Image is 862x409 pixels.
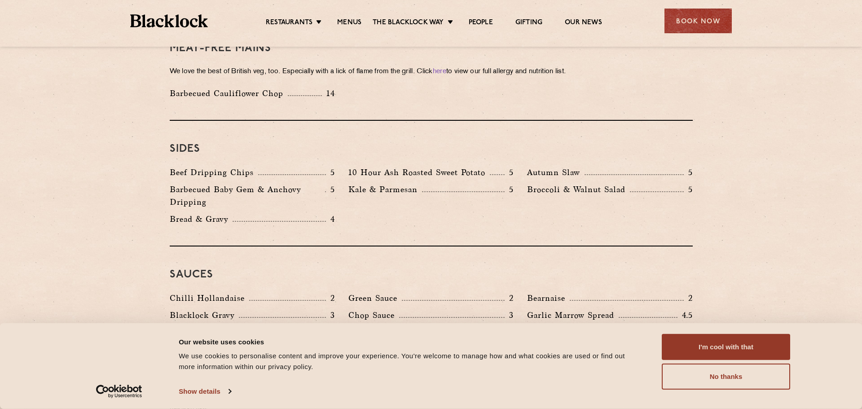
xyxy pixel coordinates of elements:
[170,292,249,304] p: Chilli Hollandaise
[348,309,399,321] p: Chop Sauce
[527,166,585,179] p: Autumn Slaw
[326,184,335,195] p: 5
[170,269,693,281] h3: Sauces
[684,184,693,195] p: 5
[337,18,361,28] a: Menus
[677,309,693,321] p: 4.5
[170,309,239,321] p: Blacklock Gravy
[326,292,335,304] p: 2
[179,336,642,347] div: Our website uses cookies
[684,292,693,304] p: 2
[373,18,444,28] a: The Blacklock Way
[662,364,790,390] button: No thanks
[80,385,158,398] a: Usercentrics Cookiebot - opens in a new window
[348,166,490,179] p: 10 Hour Ash Roasted Sweet Potato
[505,292,514,304] p: 2
[266,18,312,28] a: Restaurants
[433,68,446,75] a: here
[565,18,602,28] a: Our News
[130,14,208,27] img: BL_Textured_Logo-footer-cropped.svg
[170,43,693,54] h3: Meat-Free mains
[348,292,402,304] p: Green Sauce
[170,66,693,78] p: We love the best of British veg, too. Especially with a lick of flame from the grill. Click to vi...
[326,309,335,321] p: 3
[179,351,642,372] div: We use cookies to personalise content and improve your experience. You're welcome to manage how a...
[469,18,493,28] a: People
[505,167,514,178] p: 5
[527,183,630,196] p: Broccoli & Walnut Salad
[326,213,335,225] p: 4
[664,9,732,33] div: Book Now
[170,143,693,155] h3: Sides
[684,167,693,178] p: 5
[662,334,790,360] button: I'm cool with that
[322,88,335,99] p: 14
[170,166,258,179] p: Beef Dripping Chips
[505,309,514,321] p: 3
[170,183,325,208] p: Barbecued Baby Gem & Anchovy Dripping
[170,87,288,100] p: Barbecued Cauliflower Chop
[527,309,619,321] p: Garlic Marrow Spread
[515,18,542,28] a: Gifting
[348,183,422,196] p: Kale & Parmesan
[505,184,514,195] p: 5
[170,213,233,225] p: Bread & Gravy
[527,292,570,304] p: Bearnaise
[326,167,335,178] p: 5
[179,385,231,398] a: Show details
